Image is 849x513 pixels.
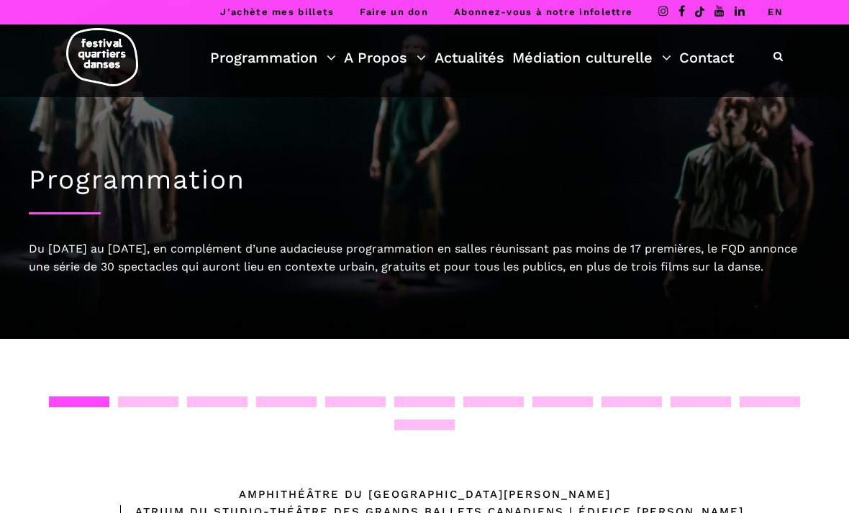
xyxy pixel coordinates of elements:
a: Actualités [435,45,504,70]
a: A Propos [344,45,426,70]
a: Abonnez-vous à notre infolettre [454,6,632,17]
a: EN [768,6,783,17]
a: Contact [679,45,734,70]
h1: Programmation [29,164,820,196]
a: J’achète mes billets [220,6,334,17]
a: Médiation culturelle [512,45,671,70]
div: Du [DATE] au [DATE], en complément d’une audacieuse programmation en salles réunissant pas moins ... [29,240,820,276]
img: logo-fqd-med [66,28,138,86]
a: Faire un don [360,6,428,17]
div: Amphithéâtre du [GEOGRAPHIC_DATA][PERSON_NAME] [239,486,611,503]
a: Programmation [210,45,336,70]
